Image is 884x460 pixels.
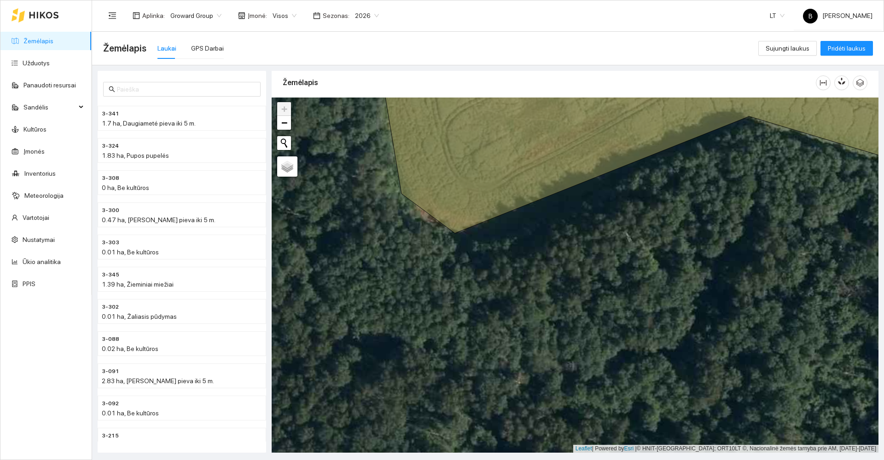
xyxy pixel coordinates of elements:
[23,148,45,155] a: Įmonės
[102,174,119,183] span: 3-308
[102,270,119,279] span: 3-345
[238,12,245,19] span: shop
[277,156,297,177] a: Layers
[23,81,76,89] a: Panaudoti resursai
[355,9,379,23] span: 2026
[758,41,817,56] button: Sujungti laukus
[758,45,817,52] a: Sujungti laukus
[102,238,119,247] span: 3-303
[102,216,215,224] span: 0.47 ha, [PERSON_NAME] pieva iki 5 m.
[820,45,873,52] a: Pridėti laukus
[24,170,56,177] a: Inventorius
[102,313,177,320] span: 0.01 ha, Žaliasis pūdymas
[108,11,116,20] span: menu-fold
[624,445,634,452] a: Esri
[576,445,592,452] a: Leaflet
[109,86,115,92] span: search
[102,281,174,288] span: 1.39 ha, Žieminiai miežiai
[816,79,830,86] span: column-width
[102,152,169,159] span: 1.83 ha, Pupos pupelės
[102,206,119,215] span: 3-300
[102,399,119,408] span: 3-092
[808,9,813,23] span: B
[157,43,176,53] div: Laukai
[102,142,119,150] span: 3-324
[23,280,35,287] a: PPIS
[102,409,159,417] span: 0.01 ha, Be kultūros
[102,431,119,440] span: 3-215
[102,335,119,344] span: 3-088
[102,248,159,256] span: 0.01 ha, Be kultūros
[820,41,873,56] button: Pridėti laukus
[23,37,53,45] a: Žemėlapis
[117,84,255,94] input: Paieška
[102,109,119,118] span: 3-341
[803,12,872,19] span: [PERSON_NAME]
[191,43,224,53] div: GPS Darbai
[635,445,637,452] span: |
[23,214,49,221] a: Vartotojai
[248,11,267,21] span: Įmonė :
[277,136,291,150] button: Initiate a new search
[277,102,291,116] a: Zoom in
[283,69,816,96] div: Žemėlapis
[816,75,831,90] button: column-width
[170,9,221,23] span: Groward Group
[277,116,291,130] a: Zoom out
[313,12,320,19] span: calendar
[102,345,158,352] span: 0.02 ha, Be kultūros
[273,9,297,23] span: Visos
[103,6,122,25] button: menu-fold
[766,43,809,53] span: Sujungti laukus
[323,11,349,21] span: Sezonas :
[573,445,878,453] div: | Powered by © HNIT-[GEOGRAPHIC_DATA]; ORT10LT ©, Nacionalinė žemės tarnyba prie AM, [DATE]-[DATE]
[102,377,214,385] span: 2.83 ha, [PERSON_NAME] pieva iki 5 m.
[23,126,47,133] a: Kultūros
[24,192,64,199] a: Meteorologija
[828,43,866,53] span: Pridėti laukus
[23,258,61,265] a: Ūkio analitika
[281,117,287,128] span: −
[23,59,50,67] a: Užduotys
[102,120,196,127] span: 1.7 ha, Daugiametė pieva iki 5 m.
[102,367,119,376] span: 3-091
[133,12,140,19] span: layout
[281,103,287,115] span: +
[102,184,149,191] span: 0 ha, Be kultūros
[103,41,146,56] span: Žemėlapis
[23,98,76,116] span: Sandėlis
[770,9,785,23] span: LT
[102,303,119,311] span: 3-302
[23,236,55,243] a: Nustatymai
[142,11,165,21] span: Aplinka :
